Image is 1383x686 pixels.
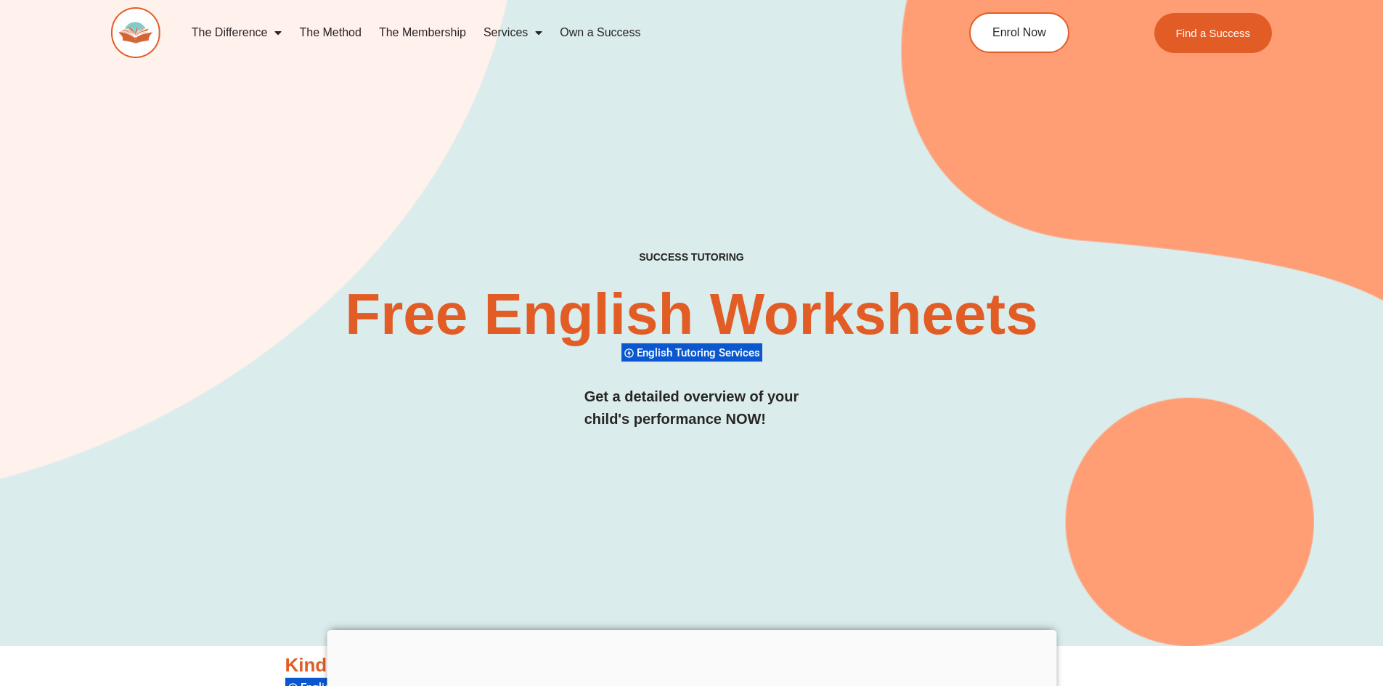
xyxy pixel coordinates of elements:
[584,385,799,430] h3: Get a detailed overview of your child's performance NOW!
[285,653,1098,678] h3: Kinder English Worksheets
[551,16,649,49] a: Own a Success
[969,12,1069,53] a: Enrol Now
[183,16,903,49] nav: Menu
[290,16,370,49] a: The Method
[370,16,475,49] a: The Membership
[992,27,1046,38] span: Enrol Now
[621,343,762,362] div: English Tutoring Services
[309,285,1075,343] h2: Free English Worksheets​
[637,346,764,359] span: English Tutoring Services
[475,16,551,49] a: Services
[183,16,291,49] a: The Difference
[520,251,864,264] h4: SUCCESS TUTORING​
[1154,13,1273,53] a: Find a Success
[1176,28,1251,38] span: Find a Success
